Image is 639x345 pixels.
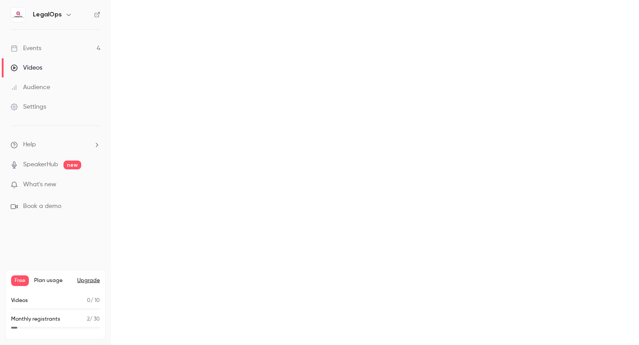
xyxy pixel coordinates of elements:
[33,10,62,19] h6: LegalOps
[34,277,72,284] span: Plan usage
[87,315,100,323] p: / 30
[11,63,42,72] div: Videos
[23,160,58,169] a: SpeakerHub
[11,44,41,53] div: Events
[11,315,60,323] p: Monthly registrants
[77,277,100,284] button: Upgrade
[87,297,100,305] p: / 10
[11,8,25,22] img: LegalOps
[87,298,91,303] span: 0
[87,317,90,322] span: 2
[11,102,46,111] div: Settings
[23,180,56,189] span: What's new
[11,297,28,305] p: Videos
[23,202,61,211] span: Book a demo
[11,275,29,286] span: Free
[23,140,36,149] span: Help
[11,83,50,92] div: Audience
[63,161,81,169] span: new
[11,140,100,149] li: help-dropdown-opener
